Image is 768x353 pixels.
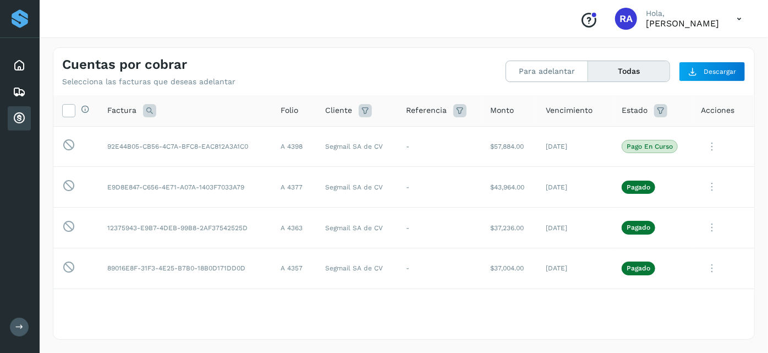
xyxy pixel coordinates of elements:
[397,289,481,329] td: -
[316,208,397,248] td: Segmail SA de CV
[98,126,272,167] td: 92E44B05-CB56-4C7A-BFC8-EAC812A3A1C0
[397,208,481,248] td: -
[272,167,317,208] td: A 4377
[272,208,317,248] td: A 4363
[481,208,537,248] td: $37,236.00
[622,105,648,116] span: Estado
[537,167,613,208] td: [DATE]
[325,105,352,116] span: Cliente
[406,105,447,116] span: Referencia
[98,167,272,208] td: E9D8E847-C656-4E71-A07A-1403F7033A79
[481,167,537,208] td: $43,964.00
[701,105,734,116] span: Acciones
[316,126,397,167] td: Segmail SA de CV
[272,126,317,167] td: A 4398
[316,248,397,289] td: Segmail SA de CV
[537,126,613,167] td: [DATE]
[107,105,136,116] span: Factura
[8,53,31,78] div: Inicio
[8,80,31,104] div: Embarques
[481,248,537,289] td: $37,004.00
[98,289,272,329] td: C03DD087-F130-4593-8DD9-793A284F7F21
[281,105,298,116] span: Folio
[679,62,745,82] button: Descargar
[316,167,397,208] td: Segmail SA de CV
[627,264,650,272] p: Pagado
[98,248,272,289] td: 89016E8F-31F3-4E25-B7B0-18B0D171DD0D
[481,289,537,329] td: $38,396.00
[537,248,613,289] td: [DATE]
[98,208,272,248] td: 12375943-E9B7-4DEB-99B8-2AF37542525D
[627,183,650,191] p: Pagado
[397,167,481,208] td: -
[316,289,397,329] td: Segmail SA de CV
[646,9,719,18] p: Hola,
[397,248,481,289] td: -
[627,224,650,231] p: Pagado
[704,67,736,77] span: Descargar
[588,61,670,82] button: Todas
[397,126,481,167] td: -
[272,289,317,329] td: A 4353
[506,61,588,82] button: Para adelantar
[62,77,235,86] p: Selecciona las facturas que deseas adelantar
[490,105,514,116] span: Monto
[62,57,187,73] h4: Cuentas por cobrar
[481,126,537,167] td: $57,884.00
[646,18,719,29] p: ROGELIO ALVAREZ PALOMO
[546,105,593,116] span: Vencimiento
[537,289,613,329] td: [DATE]
[8,106,31,131] div: Cuentas por cobrar
[537,208,613,248] td: [DATE]
[272,248,317,289] td: A 4357
[627,143,673,150] p: Pago en curso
